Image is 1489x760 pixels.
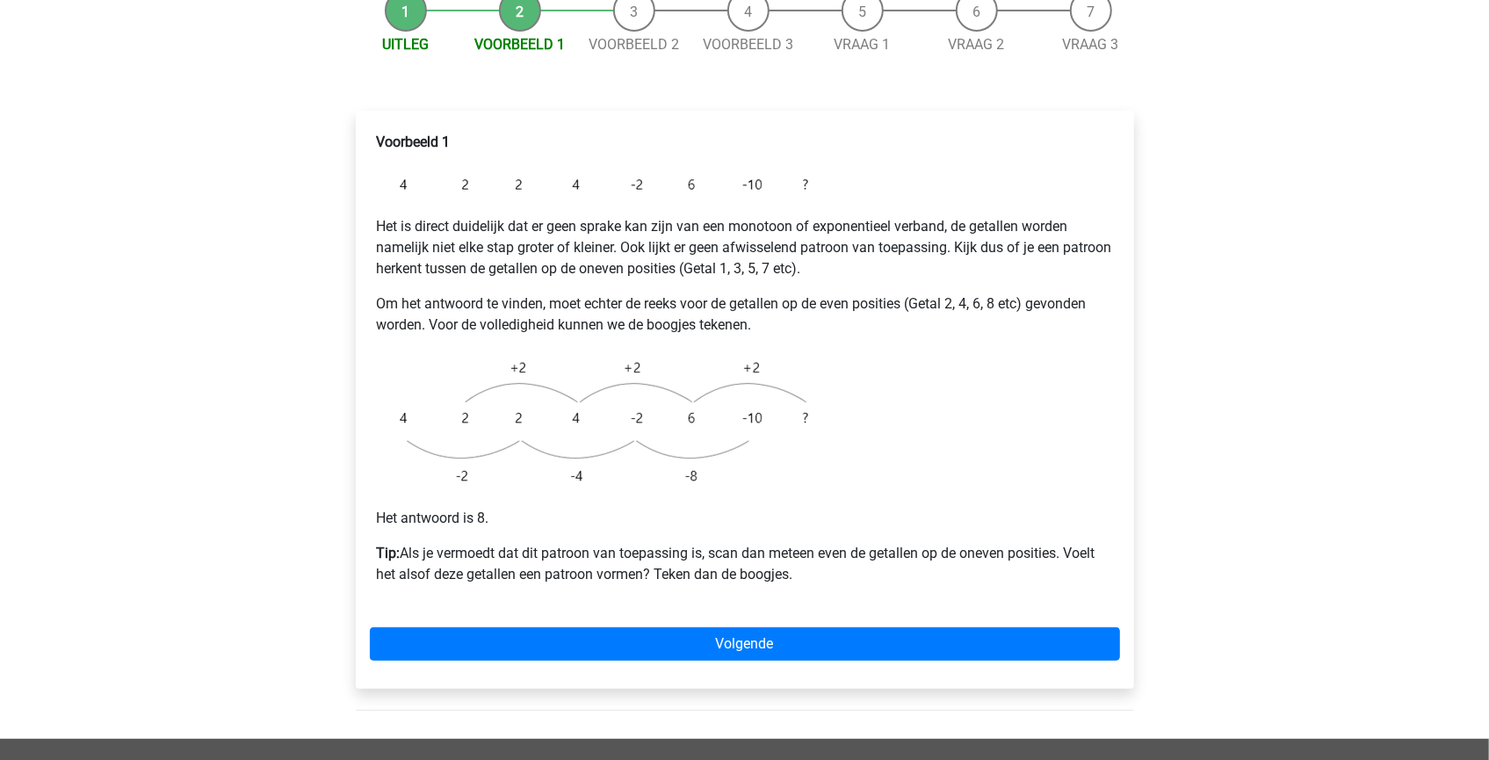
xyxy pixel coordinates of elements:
[835,36,891,53] a: Vraag 1
[370,627,1120,661] a: Volgende
[377,293,1113,336] p: Om het antwoord te vinden, moet echter de reeks voor de getallen op de even posities (Getal 2, 4,...
[1063,36,1119,53] a: Vraag 3
[382,36,429,53] a: Uitleg
[377,134,451,150] b: Voorbeeld 1
[949,36,1005,53] a: Vraag 2
[377,545,401,561] b: Tip:
[703,36,793,53] a: Voorbeeld 3
[589,36,679,53] a: Voorbeeld 2
[377,508,1113,529] p: Het antwoord is 8.
[377,216,1113,279] p: Het is direct duidelijk dat er geen sprake kan zijn van een monotoon of exponentieel verband, de ...
[377,350,816,494] img: Intertwinging_example_1_2.png
[377,167,816,202] img: Intertwinging_example_1.png
[474,36,565,53] a: Voorbeeld 1
[377,543,1113,585] p: Als je vermoedt dat dit patroon van toepassing is, scan dan meteen even de getallen op de oneven ...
